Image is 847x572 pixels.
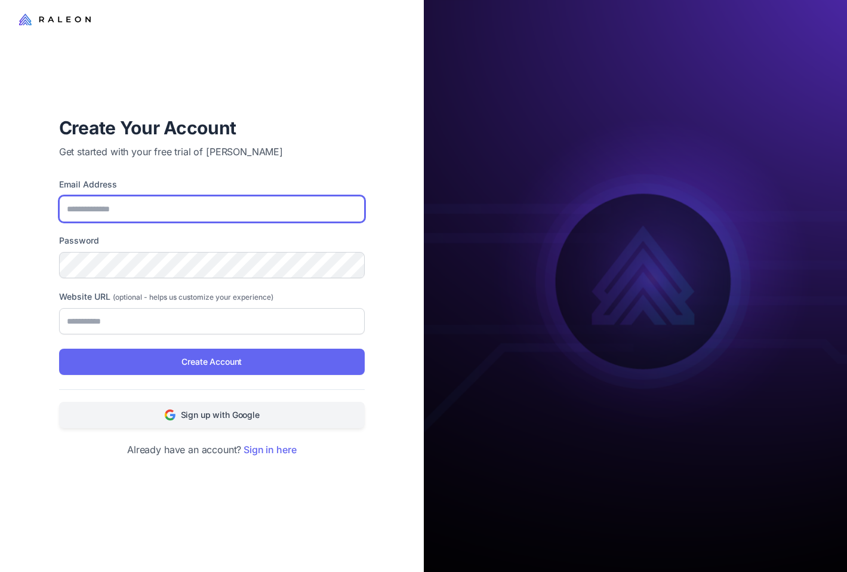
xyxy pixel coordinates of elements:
p: Get started with your free trial of [PERSON_NAME] [59,144,365,159]
button: Sign up with Google [59,402,365,428]
label: Password [59,234,365,247]
button: Create Account [59,349,365,375]
span: Create Account [181,355,242,368]
span: (optional - helps us customize your experience) [113,293,273,302]
h1: Create Your Account [59,116,365,140]
a: Sign in here [244,444,296,456]
label: Website URL [59,290,365,303]
label: Email Address [59,178,365,191]
span: Sign up with Google [181,408,260,422]
p: Already have an account? [59,442,365,457]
